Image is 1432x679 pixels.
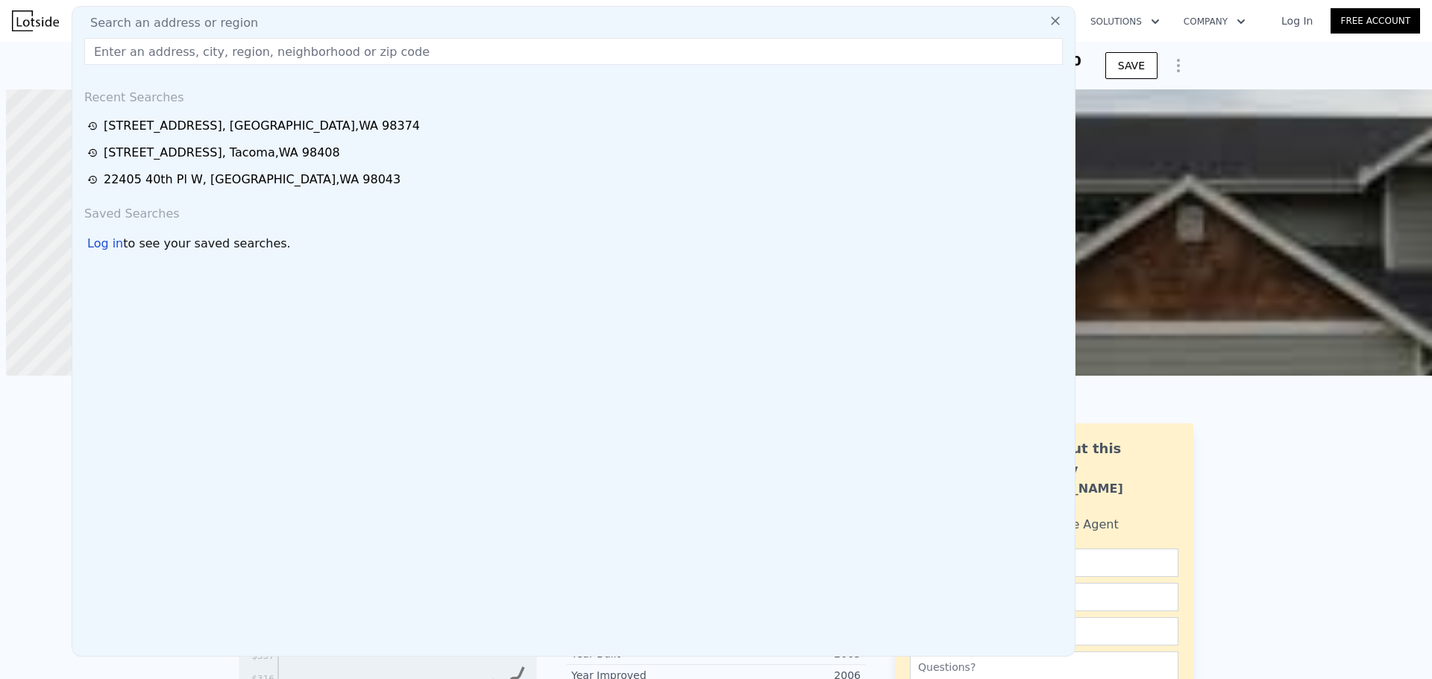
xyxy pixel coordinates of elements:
button: Company [1172,8,1257,35]
a: [STREET_ADDRESS], Tacoma,WA 98408 [87,144,1064,162]
input: Enter an address, city, region, neighborhood or zip code [84,38,1063,65]
div: Log in [87,235,123,253]
img: Lotside [12,10,59,31]
div: 22405 40th Pl W , [GEOGRAPHIC_DATA] , WA 98043 [104,171,401,189]
a: 22405 40th Pl W, [GEOGRAPHIC_DATA],WA 98043 [87,171,1064,189]
a: Free Account [1331,8,1420,34]
tspan: $357 [251,651,274,661]
button: Solutions [1078,8,1172,35]
button: SAVE [1105,52,1158,79]
div: [PERSON_NAME] Bahadur [1012,480,1178,516]
div: Saved Searches [78,193,1069,229]
a: [STREET_ADDRESS], [GEOGRAPHIC_DATA],WA 98374 [87,117,1064,135]
div: [STREET_ADDRESS] , [GEOGRAPHIC_DATA] , WA 98374 [104,117,420,135]
div: [STREET_ADDRESS] , Tacoma , WA 98408 [104,144,340,162]
button: Show Options [1163,51,1193,80]
span: to see your saved searches. [123,235,290,253]
div: Ask about this property [1012,438,1178,480]
div: Recent Searches [78,77,1069,113]
span: Search an address or region [78,14,258,32]
a: Log In [1263,13,1331,28]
